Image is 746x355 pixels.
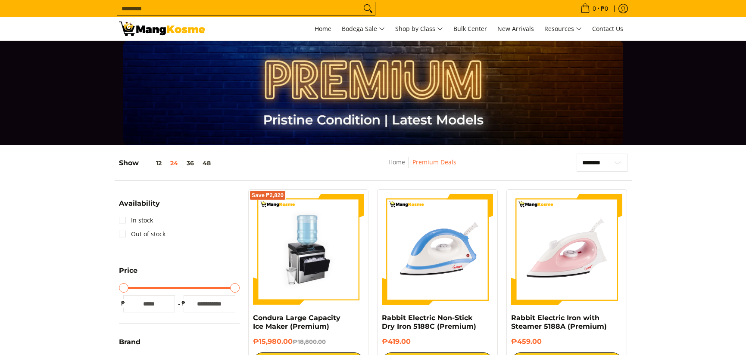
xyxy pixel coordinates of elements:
[540,17,586,40] a: Resources
[511,337,622,346] h6: ₱459.00
[253,314,340,330] a: Condura Large Capacity Ice Maker (Premium)
[388,158,405,166] a: Home
[119,227,165,241] a: Out of stock
[179,299,188,308] span: ₱
[119,299,128,308] span: ₱
[310,17,336,40] a: Home
[315,25,331,33] span: Home
[119,200,160,207] span: Availability
[382,314,476,330] a: Rabbit Electric Non-Stick Dry Iron 5188C (Premium)
[119,159,215,167] h5: Show
[342,24,385,34] span: Bodega Sale
[214,17,627,40] nav: Main Menu
[449,17,491,40] a: Bulk Center
[395,24,443,34] span: Shop by Class
[544,24,582,34] span: Resources
[139,160,166,167] button: 12
[119,213,153,227] a: In stock
[493,17,538,40] a: New Arrivals
[166,160,182,167] button: 24
[382,337,493,346] h6: ₱419.00
[497,25,534,33] span: New Arrivals
[119,267,137,274] span: Price
[591,6,597,12] span: 0
[412,158,456,166] a: Premium Deals
[329,157,516,176] nav: Breadcrumbs
[119,22,205,36] img: Premium Deals: Best Premium Home Appliances Sale l Mang Kosme
[578,4,611,13] span: •
[252,193,284,198] span: Save ₱2,820
[198,160,215,167] button: 48
[391,17,447,40] a: Shop by Class
[119,339,140,346] span: Brand
[253,337,364,346] h6: ₱15,980.00
[511,194,622,305] img: https://mangkosme.com/products/rabbit-eletric-iron-with-steamer-5188a-class-a
[382,194,493,305] img: https://mangkosme.com/products/rabbit-electric-non-stick-dry-iron-5188c-class-a
[337,17,389,40] a: Bodega Sale
[182,160,198,167] button: 36
[599,6,609,12] span: ₱0
[119,200,160,213] summary: Open
[119,267,137,281] summary: Open
[253,194,364,305] img: https://mangkosme.com/products/condura-large-capacity-ice-maker-premium
[511,314,607,330] a: Rabbit Electric Iron with Steamer 5188A (Premium)
[293,338,326,345] del: ₱18,800.00
[592,25,623,33] span: Contact Us
[119,339,140,352] summary: Open
[588,17,627,40] a: Contact Us
[453,25,487,33] span: Bulk Center
[361,2,375,15] button: Search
